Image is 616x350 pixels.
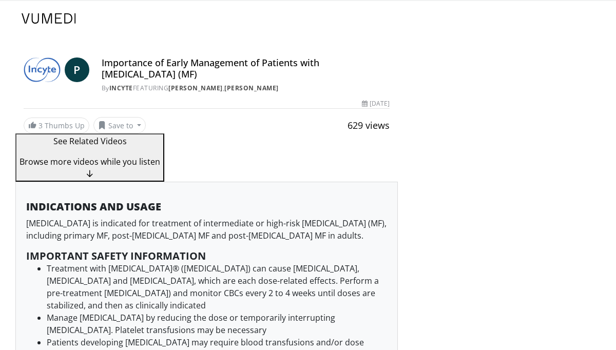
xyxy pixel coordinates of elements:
img: Incyte [24,57,61,82]
span: 629 views [348,119,390,131]
p: [MEDICAL_DATA] is indicated for treatment of intermediate or high-risk [MEDICAL_DATA] (MF), inclu... [26,217,387,242]
a: [PERSON_NAME] [224,84,279,92]
img: VuMedi Logo [22,13,76,24]
strong: INDICATIONS AND USAGE [26,200,161,213]
strong: IMPORTANT SAFETY INFORMATION [26,249,206,263]
button: Save to [93,117,146,133]
li: Manage [MEDICAL_DATA] by reducing the dose or temporarily interrupting [MEDICAL_DATA]. Platelet t... [47,312,387,336]
a: 3 Thumbs Up [24,118,89,133]
li: Treatment with [MEDICAL_DATA]® ([MEDICAL_DATA]) can cause [MEDICAL_DATA], [MEDICAL_DATA] and [MED... [47,262,387,312]
button: See Related Videos Browse more videos while you listen [15,133,164,182]
div: By FEATURING , [102,84,390,93]
span: 3 [38,121,43,130]
div: [DATE] [362,99,390,108]
span: Browse more videos while you listen [20,156,160,167]
a: [PERSON_NAME] [168,84,223,92]
a: P [65,57,89,82]
h4: Importance of Early Management of Patients with [MEDICAL_DATA] (MF) [102,57,390,80]
p: See Related Videos [20,135,160,147]
a: Incyte [109,84,133,92]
